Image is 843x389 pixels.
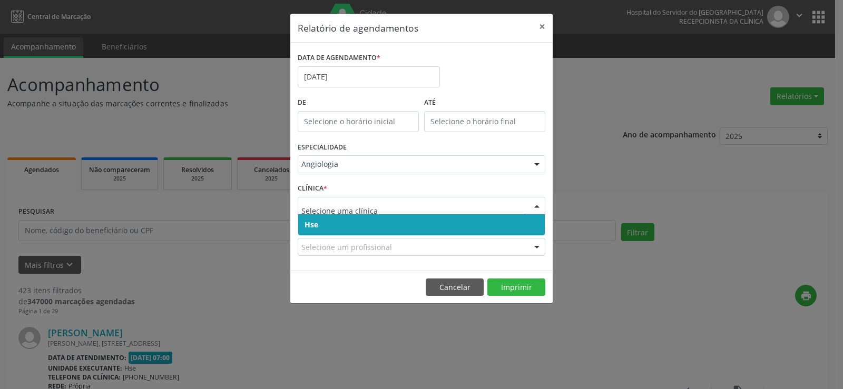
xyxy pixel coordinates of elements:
button: Close [532,14,553,39]
label: ESPECIALIDADE [298,139,347,156]
label: CLÍNICA [298,181,327,197]
input: Selecione uma clínica [301,201,524,222]
span: Hse [305,220,318,230]
label: De [298,95,419,111]
h5: Relatório de agendamentos [298,21,418,35]
button: Imprimir [487,278,545,296]
input: Selecione o horário inicial [298,111,419,132]
label: DATA DE AGENDAMENTO [298,50,380,66]
button: Cancelar [426,278,484,296]
span: Selecione um profissional [301,242,392,253]
input: Selecione uma data ou intervalo [298,66,440,87]
input: Selecione o horário final [424,111,545,132]
label: ATÉ [424,95,545,111]
span: Angiologia [301,159,524,169]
